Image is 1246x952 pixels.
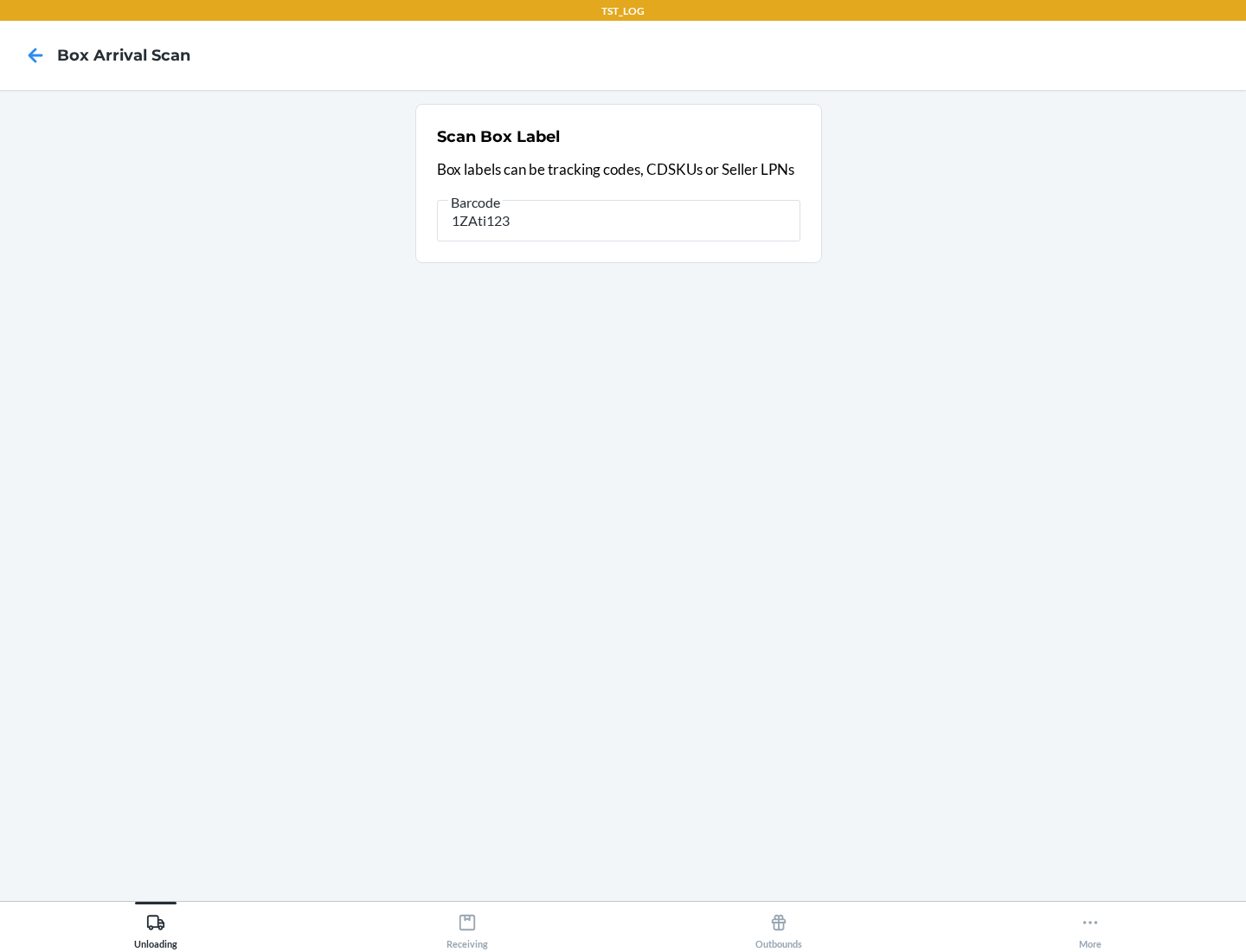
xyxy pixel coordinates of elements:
[623,902,934,949] button: Outbounds
[437,125,560,148] h2: Scan Box Label
[437,158,800,181] p: Box labels can be tracking codes, CDSKUs or Seller LPNs
[134,906,177,949] div: Unloading
[57,44,190,67] h4: Box Arrival Scan
[311,902,623,949] button: Receiving
[437,200,800,241] input: Barcode
[601,3,645,19] p: TST_LOG
[1079,906,1101,949] div: More
[448,194,503,211] span: Barcode
[934,902,1246,949] button: More
[755,906,802,949] div: Outbounds
[446,906,488,949] div: Receiving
